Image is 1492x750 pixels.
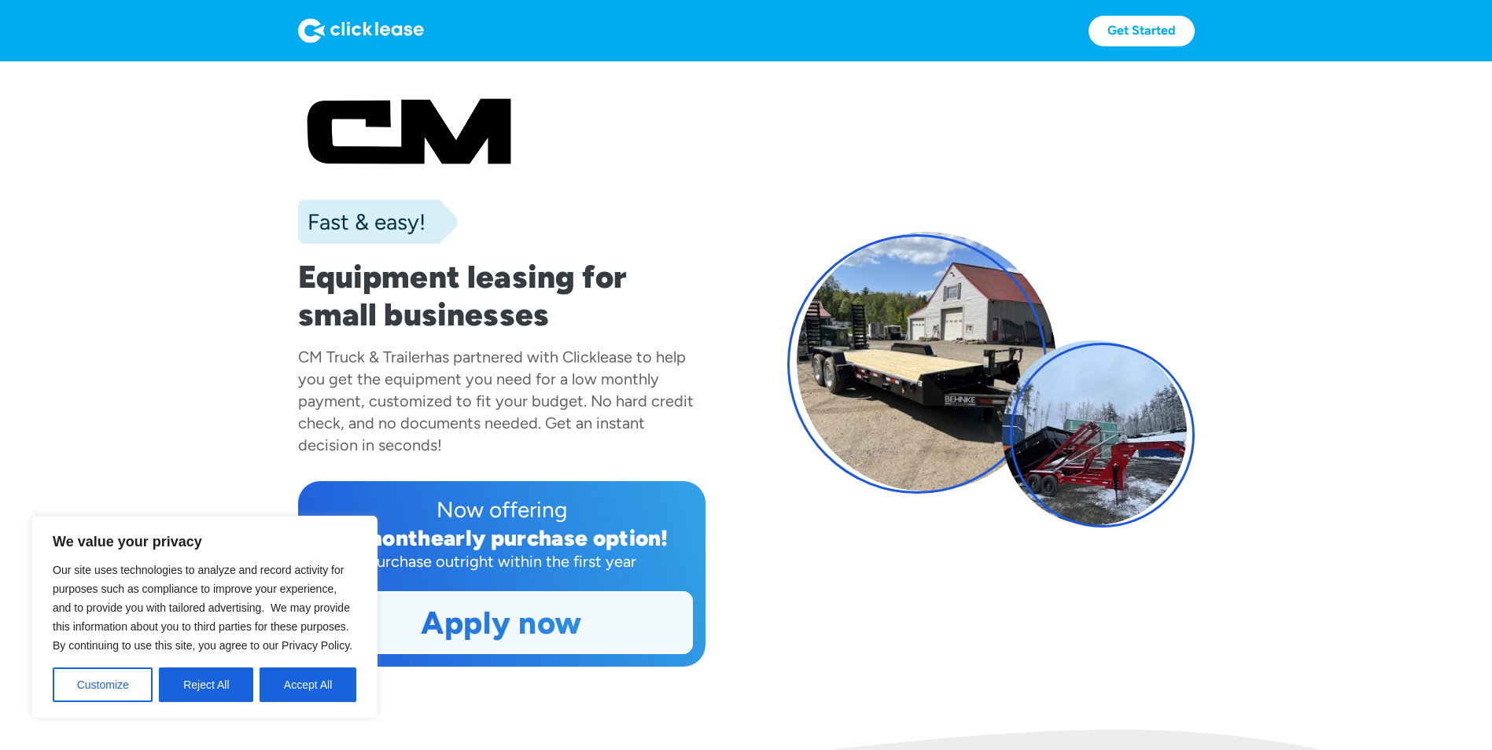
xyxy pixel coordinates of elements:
div: 12 month [334,524,431,551]
h1: Equipment leasing for small businesses [298,258,705,333]
img: Logo [298,18,424,43]
a: Apply now [311,592,692,653]
div: early purchase option! [431,524,669,551]
a: Get Started [1089,16,1195,46]
button: Accept All [260,667,356,702]
p: We value your privacy [53,532,356,551]
span: Our site uses technologies to analyze and record activity for purposes such as compliance to impr... [53,564,352,652]
button: Reject All [159,667,253,702]
div: Fast & easy! [298,206,425,237]
button: Customize [53,667,153,702]
div: Now offering [311,494,693,525]
div: Purchase outright within the first year [311,550,693,572]
div: CM Truck & Trailer [298,347,425,366]
div: has partnered with Clicklease to help you get the equipment you need for a low monthly payment, c... [298,347,694,454]
div: We value your privacy [31,516,378,719]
